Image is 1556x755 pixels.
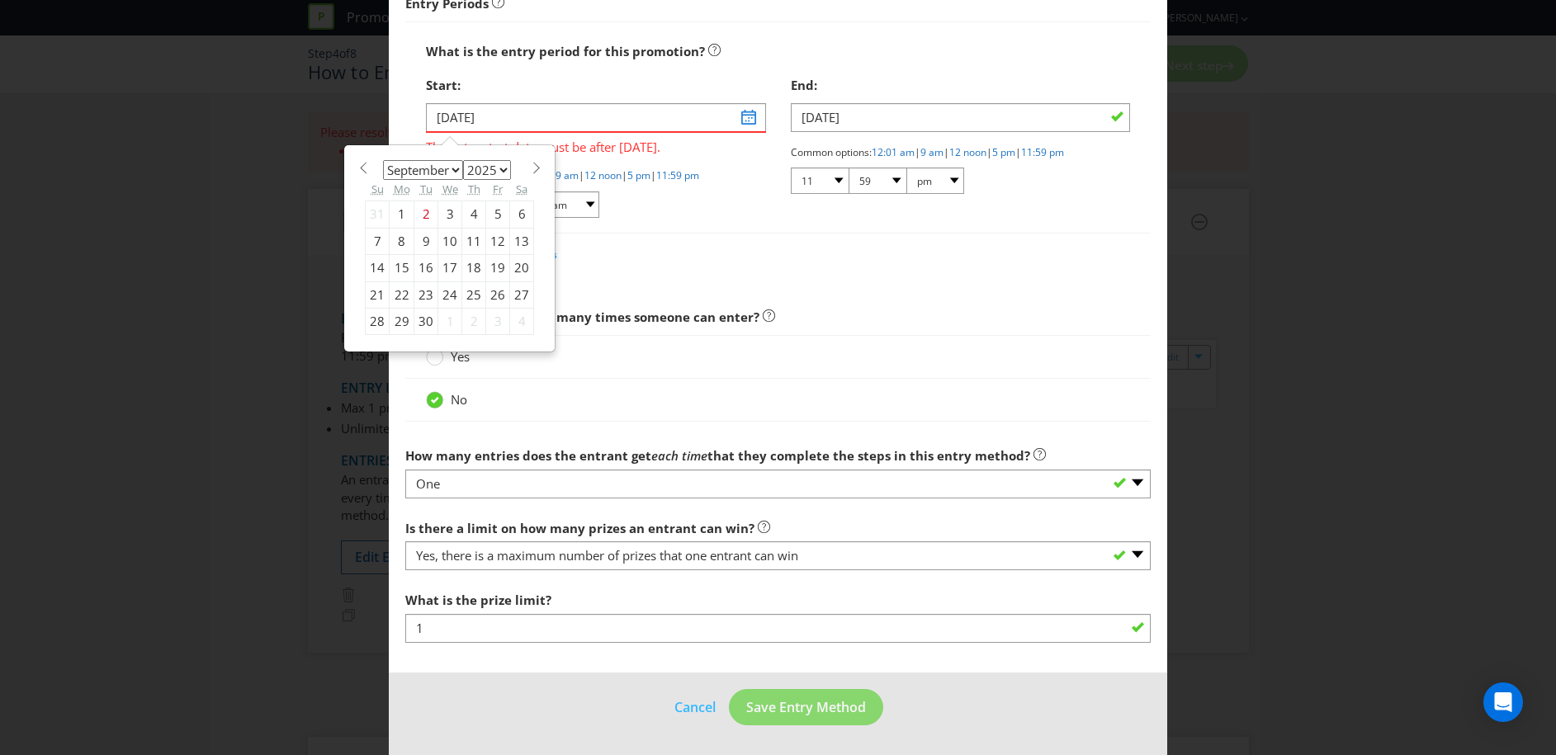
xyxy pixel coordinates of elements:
[516,182,527,196] abbr: Saturday
[390,308,414,334] div: 29
[366,255,390,281] div: 14
[791,103,1130,132] input: DD/MM/YY
[390,228,414,254] div: 8
[486,308,510,334] div: 3
[510,281,534,308] div: 27
[656,168,699,182] a: 11:59 pm
[949,145,986,159] a: 12 noon
[584,168,622,182] a: 12 noon
[920,145,944,159] a: 9 am
[414,255,438,281] div: 16
[1015,145,1021,159] span: |
[462,228,486,254] div: 11
[414,308,438,334] div: 30
[426,43,705,59] span: What is the entry period for this promotion?
[486,255,510,281] div: 19
[622,168,627,182] span: |
[462,308,486,334] div: 2
[510,201,534,228] div: 6
[486,228,510,254] div: 12
[486,281,510,308] div: 26
[366,308,390,334] div: 28
[438,308,462,334] div: 1
[438,228,462,254] div: 10
[510,255,534,281] div: 20
[426,103,765,132] input: DD/MM/YY
[414,281,438,308] div: 23
[944,145,949,159] span: |
[791,145,872,159] span: Common options:
[414,228,438,254] div: 9
[915,145,920,159] span: |
[405,309,759,325] span: Are there limits on how many times someone can enter?
[650,168,656,182] span: |
[746,698,866,716] span: Save Entry Method
[651,447,707,464] em: each time
[729,689,883,726] button: Save Entry Method
[992,145,1015,159] a: 5 pm
[486,201,510,228] div: 5
[438,255,462,281] div: 17
[791,68,1130,102] div: End:
[438,281,462,308] div: 24
[390,201,414,228] div: 1
[426,133,765,157] span: The entry start date must be after [DATE].
[451,391,467,408] span: No
[394,182,410,196] abbr: Monday
[426,68,765,102] div: Start:
[468,182,480,196] abbr: Thursday
[390,255,414,281] div: 15
[366,228,390,254] div: 7
[510,308,534,334] div: 4
[1483,682,1523,722] div: Open Intercom Messenger
[579,168,584,182] span: |
[451,348,470,365] span: Yes
[405,447,651,464] span: How many entries does the entrant get
[371,182,384,196] abbr: Sunday
[390,281,414,308] div: 22
[462,281,486,308] div: 25
[462,255,486,281] div: 18
[674,697,717,718] button: Cancel
[986,145,992,159] span: |
[707,447,1030,464] span: that they complete the steps in this entry method?
[405,520,754,536] span: Is there a limit on how many prizes an entrant can win?
[442,182,458,196] abbr: Wednesday
[420,182,433,196] abbr: Tuesday
[366,281,390,308] div: 21
[414,201,438,228] div: 2
[462,201,486,228] div: 4
[405,592,551,608] span: What is the prize limit?
[438,201,462,228] div: 3
[366,201,390,228] div: 31
[510,228,534,254] div: 13
[556,168,579,182] a: 9 am
[1021,145,1064,159] a: 11:59 pm
[627,168,650,182] a: 5 pm
[872,145,915,159] a: 12:01 am
[493,182,503,196] abbr: Friday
